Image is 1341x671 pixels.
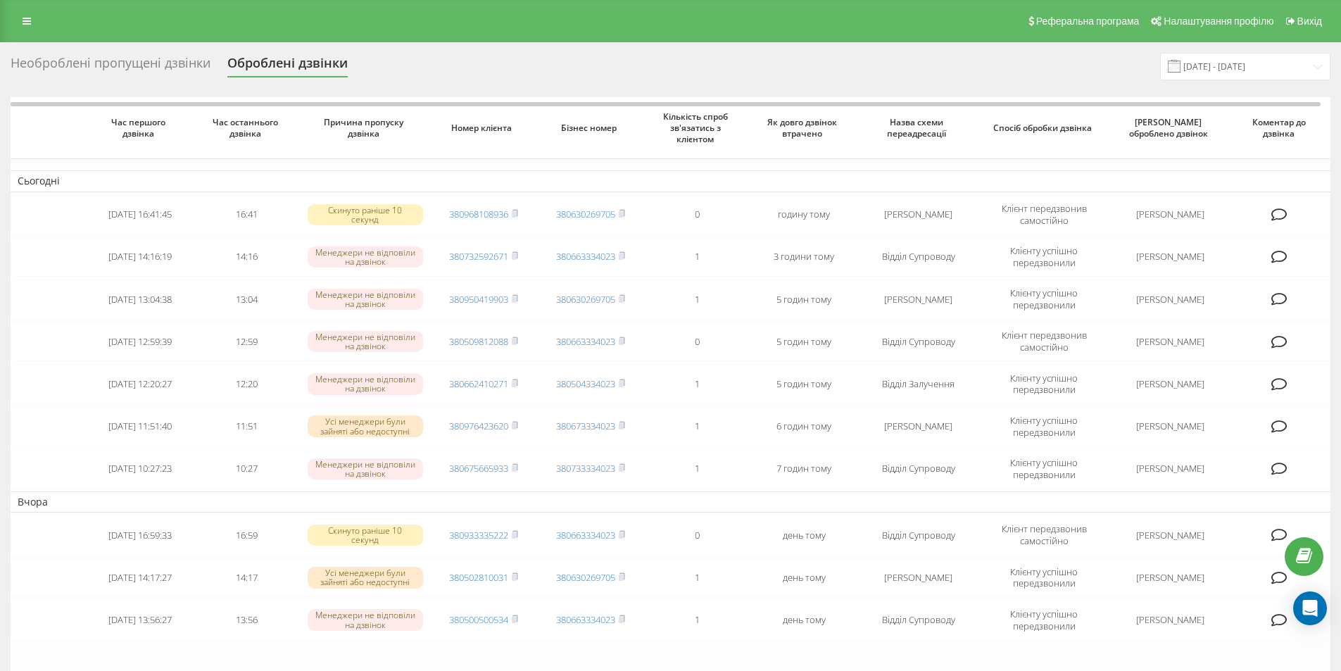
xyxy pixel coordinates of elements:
[750,280,857,319] td: 5 годин тому
[194,449,301,489] td: 10:27
[194,407,301,446] td: 11:51
[1109,600,1231,639] td: [PERSON_NAME]
[857,237,979,277] td: Відділ Супроводу
[308,458,423,479] div: Менеджери не відповіли на дзвінок
[643,407,750,446] td: 1
[979,237,1109,277] td: Клієнту успішно передзвонили
[1109,322,1231,361] td: [PERSON_NAME]
[556,335,615,348] a: 380663334023
[556,613,615,626] a: 380663334023
[857,364,979,403] td: Відділ Залучення
[979,558,1109,597] td: Клієнту успішно передзвонили
[750,322,857,361] td: 5 годин тому
[194,280,301,319] td: 13:04
[1109,558,1231,597] td: [PERSON_NAME]
[857,449,979,489] td: Відділ Супроводу
[1109,237,1231,277] td: [PERSON_NAME]
[556,462,615,475] a: 380733334023
[1293,591,1327,625] div: Open Intercom Messenger
[548,123,632,134] span: Бізнес номер
[857,558,979,597] td: [PERSON_NAME]
[87,364,194,403] td: [DATE] 12:20:27
[87,558,194,597] td: [DATE] 14:17:27
[87,407,194,446] td: [DATE] 11:51:40
[11,491,1330,513] td: Вчора
[194,558,301,597] td: 14:17
[1109,195,1231,234] td: [PERSON_NAME]
[308,289,423,310] div: Менеджери не відповіли на дзвінок
[750,600,857,639] td: день тому
[1109,280,1231,319] td: [PERSON_NAME]
[308,331,423,352] div: Менеджери не відповіли на дзвінок
[194,364,301,403] td: 12:20
[449,250,508,263] a: 380732592671
[556,420,615,432] a: 380673334023
[194,600,301,639] td: 13:56
[857,407,979,446] td: [PERSON_NAME]
[87,237,194,277] td: [DATE] 14:16:19
[87,280,194,319] td: [DATE] 13:04:38
[979,449,1109,489] td: Клієнту успішно передзвонили
[643,322,750,361] td: 0
[206,117,289,139] span: Час останнього дзвінка
[556,529,615,541] a: 380663334023
[750,515,857,555] td: день тому
[1121,117,1219,139] span: [PERSON_NAME] оброблено дзвінок
[857,322,979,361] td: Відділ Супроводу
[308,567,423,588] div: Усі менеджери були зайняті або недоступні
[87,515,194,555] td: [DATE] 16:59:33
[979,195,1109,234] td: Клієнт передзвонив самостійно
[308,415,423,437] div: Усі менеджери були зайняті або недоступні
[87,322,194,361] td: [DATE] 12:59:39
[194,195,301,234] td: 16:41
[643,515,750,555] td: 0
[979,407,1109,446] td: Клієнту успішно передзвонили
[750,364,857,403] td: 5 годин тому
[870,117,967,139] span: Назва схеми переадресації
[449,377,508,390] a: 380662410271
[643,237,750,277] td: 1
[449,529,508,541] a: 380933335222
[979,364,1109,403] td: Клієнту успішно передзвонили
[979,322,1109,361] td: Клієнт передзвонив самостійно
[1109,449,1231,489] td: [PERSON_NAME]
[308,246,423,268] div: Менеджери не відповіли на дзвінок
[750,407,857,446] td: 6 годин тому
[449,462,508,475] a: 380675665933
[857,515,979,555] td: Відділ Супроводу
[762,117,846,139] span: Як довго дзвінок втрачено
[979,600,1109,639] td: Клієнту успішно передзвонили
[11,170,1330,192] td: Сьогодні
[643,364,750,403] td: 1
[643,195,750,234] td: 0
[643,449,750,489] td: 1
[655,111,739,144] span: Кількість спроб зв'язатись з клієнтом
[449,571,508,584] a: 380502810031
[449,613,508,626] a: 380500500534
[979,515,1109,555] td: Клієнт передзвонив самостійно
[308,204,423,225] div: Скинуто раніше 10 секунд
[750,449,857,489] td: 7 годин тому
[1036,15,1140,27] span: Реферальна програма
[857,280,979,319] td: [PERSON_NAME]
[750,558,857,597] td: день тому
[1109,407,1231,446] td: [PERSON_NAME]
[449,293,508,306] a: 380950419903
[556,208,615,220] a: 380630269705
[227,56,348,77] div: Оброблені дзвінки
[308,609,423,630] div: Менеджери не відповіли на дзвінок
[194,237,301,277] td: 14:16
[1109,515,1231,555] td: [PERSON_NAME]
[857,195,979,234] td: [PERSON_NAME]
[643,600,750,639] td: 1
[11,56,210,77] div: Необроблені пропущені дзвінки
[1297,15,1322,27] span: Вихід
[993,123,1097,134] span: Спосіб обробки дзвінка
[1164,15,1273,27] span: Налаштування профілю
[556,293,615,306] a: 380630269705
[750,195,857,234] td: годину тому
[449,208,508,220] a: 380968108936
[979,280,1109,319] td: Клієнту успішно передзвонили
[449,420,508,432] a: 380976423620
[87,195,194,234] td: [DATE] 16:41:45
